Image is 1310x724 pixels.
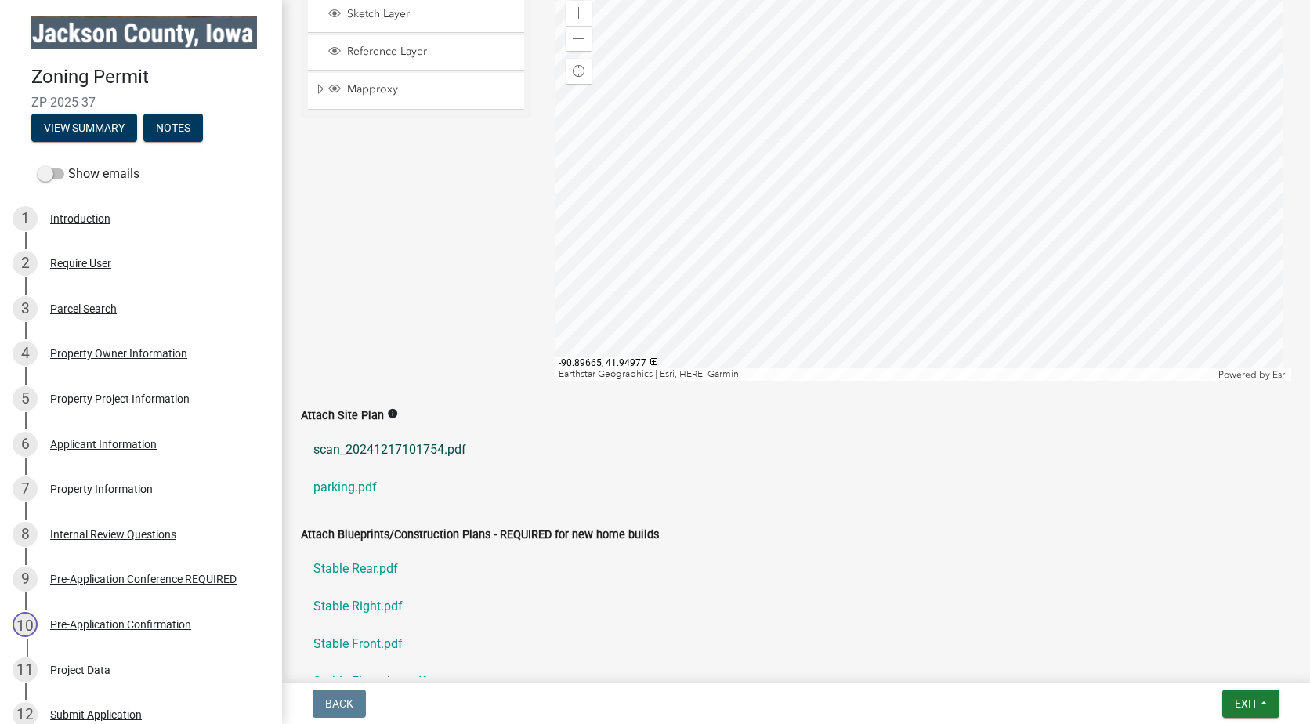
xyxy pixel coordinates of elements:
[301,431,1291,469] a: scan_20241217101754.pdf
[143,122,203,135] wm-modal-confirm: Notes
[13,476,38,501] div: 7
[301,469,1291,506] a: parking.pdf
[50,574,237,585] div: Pre-Application Conference REQUIRED
[301,588,1291,625] a: Stable Right.pdf
[1235,697,1258,710] span: Exit
[13,296,38,321] div: 3
[13,612,38,637] div: 10
[13,251,38,276] div: 2
[301,663,1291,700] a: Stable Floorplan.pdf
[143,114,203,142] button: Notes
[308,73,524,109] li: Mapproxy
[50,709,142,720] div: Submit Application
[50,483,153,494] div: Property Information
[301,530,659,541] label: Attach Blueprints/Construction Plans - REQUIRED for new home builds
[38,165,139,183] label: Show emails
[1272,369,1287,380] a: Esri
[566,59,592,84] div: Find my location
[13,341,38,366] div: 4
[50,213,110,224] div: Introduction
[50,258,111,269] div: Require User
[13,206,38,231] div: 1
[326,7,519,23] div: Sketch Layer
[31,95,251,110] span: ZP-2025-37
[566,26,592,51] div: Zoom out
[326,45,519,60] div: Reference Layer
[50,619,191,630] div: Pre-Application Confirmation
[343,7,519,21] span: Sketch Layer
[13,432,38,457] div: 6
[50,529,176,540] div: Internal Review Questions
[301,550,1291,588] a: Stable Rear.pdf
[1222,690,1279,718] button: Exit
[301,411,384,422] label: Attach Site Plan
[50,439,157,450] div: Applicant Information
[50,664,110,675] div: Project Data
[566,1,592,26] div: Zoom in
[343,82,519,96] span: Mapproxy
[13,522,38,547] div: 8
[555,368,1215,381] div: Earthstar Geographics | Esri, HERE, Garmin
[13,386,38,411] div: 5
[13,657,38,682] div: 11
[31,122,137,135] wm-modal-confirm: Summary
[50,393,190,404] div: Property Project Information
[314,82,326,99] span: Expand
[313,690,366,718] button: Back
[1214,368,1291,381] div: Powered by
[31,66,270,89] h4: Zoning Permit
[325,697,353,710] span: Back
[31,114,137,142] button: View Summary
[50,348,187,359] div: Property Owner Information
[343,45,519,59] span: Reference Layer
[326,82,519,98] div: Mapproxy
[31,16,257,49] img: Jackson County, Iowa
[13,567,38,592] div: 9
[308,35,524,71] li: Reference Layer
[301,625,1291,663] a: Stable Front.pdf
[50,303,117,314] div: Parcel Search
[387,408,398,419] i: info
